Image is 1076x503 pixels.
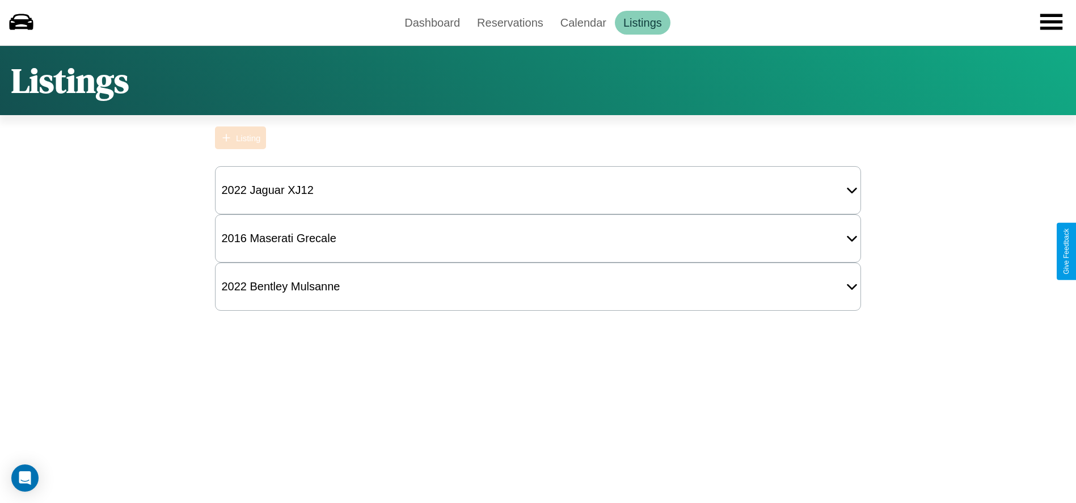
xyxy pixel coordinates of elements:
div: Listing [236,133,260,143]
a: Reservations [469,11,552,35]
div: Open Intercom Messenger [11,464,39,492]
a: Dashboard [396,11,469,35]
button: Listing [215,126,266,149]
div: 2022 Bentley Mulsanne [216,274,345,299]
div: Give Feedback [1062,229,1070,274]
a: Calendar [552,11,615,35]
a: Listings [615,11,670,35]
div: 2016 Maserati Grecale [216,226,341,251]
div: 2022 Jaguar XJ12 [216,178,319,202]
h1: Listings [11,57,129,104]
